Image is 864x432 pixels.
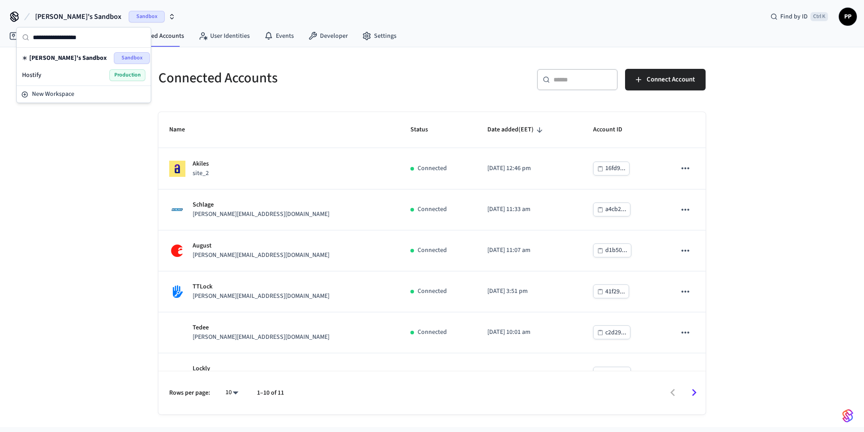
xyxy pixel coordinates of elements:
[487,369,571,378] p: [DATE] 2:02 pm
[418,205,447,214] p: Connected
[193,364,329,373] p: Lockly
[193,169,209,178] p: site_2
[418,246,447,255] p: Connected
[193,241,329,251] p: August
[32,90,74,99] span: New Workspace
[487,287,571,296] p: [DATE] 3:51 pm
[418,164,447,173] p: Connected
[487,164,571,173] p: [DATE] 12:46 pm
[2,28,49,44] a: Devices
[593,367,631,381] button: 05b59...
[763,9,835,25] div: Find by IDCtrl K
[780,12,808,21] span: Find by ID
[842,409,853,423] img: SeamLogoGradient.69752ec5.svg
[605,163,625,174] div: 16fd9...
[158,69,427,87] h5: Connected Accounts
[605,327,626,338] div: c2d29...
[17,48,151,85] div: Suggestions
[257,28,301,44] a: Events
[169,243,185,259] img: August Logo, Square
[593,202,630,216] button: a4cb2...
[29,54,107,63] span: [PERSON_NAME]'s Sandbox
[684,382,705,403] button: Go to next page
[593,243,631,257] button: d1b50...
[169,202,185,218] img: Schlage Logo, Square
[840,9,856,25] span: PP
[221,386,243,399] div: 10
[605,368,627,379] div: 05b59...
[355,28,404,44] a: Settings
[114,52,150,64] span: Sandbox
[605,204,626,215] div: a4cb2...
[193,159,209,169] p: Akiles
[487,328,571,337] p: [DATE] 10:01 am
[109,69,145,81] span: Production
[605,245,627,256] div: d1b50...
[193,333,329,342] p: [PERSON_NAME][EMAIL_ADDRESS][DOMAIN_NAME]
[193,292,329,301] p: [PERSON_NAME][EMAIL_ADDRESS][DOMAIN_NAME]
[605,286,625,297] div: 41f29...
[410,123,440,137] span: Status
[418,369,447,378] p: Connected
[193,210,329,219] p: [PERSON_NAME][EMAIL_ADDRESS][DOMAIN_NAME]
[593,123,634,137] span: Account ID
[193,323,329,333] p: Tedee
[625,69,706,90] button: Connect Account
[193,200,329,210] p: Schlage
[169,388,210,398] p: Rows per page:
[593,325,630,339] button: c2d29...
[193,282,329,292] p: TTLock
[35,11,121,22] span: [PERSON_NAME]'s Sandbox
[301,28,355,44] a: Developer
[839,8,857,26] button: PP
[487,123,545,137] span: Date added(EET)
[169,123,197,137] span: Name
[169,369,185,378] img: Lockly Logo, Square
[418,328,447,337] p: Connected
[418,287,447,296] p: Connected
[22,71,41,80] span: Hostify
[193,251,329,260] p: [PERSON_NAME][EMAIL_ADDRESS][DOMAIN_NAME]
[647,74,695,85] span: Connect Account
[487,205,571,214] p: [DATE] 11:33 am
[810,12,828,21] span: Ctrl K
[257,388,284,398] p: 1–10 of 11
[169,161,185,177] img: Akiles Logo, Square
[18,87,150,102] button: New Workspace
[487,246,571,255] p: [DATE] 11:07 am
[191,28,257,44] a: User Identities
[169,283,185,300] img: TTLock Logo, Square
[129,11,165,22] span: Sandbox
[593,284,629,298] button: 41f29...
[593,162,630,175] button: 16fd9...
